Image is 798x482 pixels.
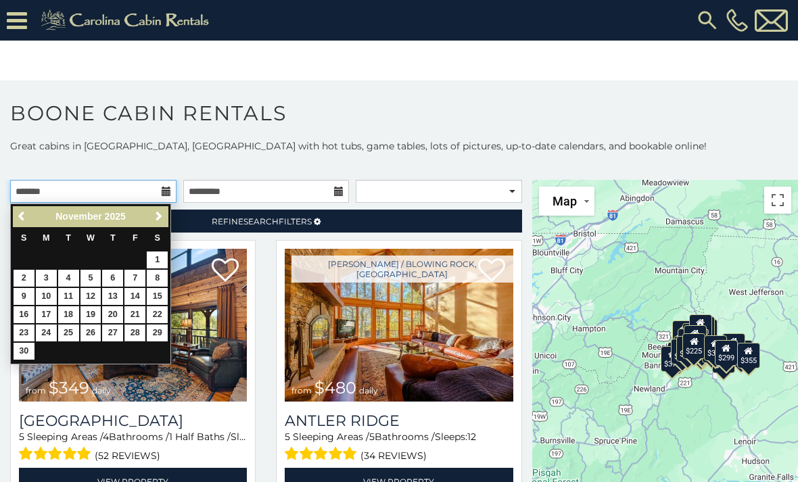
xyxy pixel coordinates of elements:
a: 7 [124,270,145,287]
a: 29 [147,324,168,341]
a: [PERSON_NAME] / Blowing Rock, [GEOGRAPHIC_DATA] [291,256,513,283]
span: $480 [314,378,356,397]
span: Sunday [21,233,26,243]
img: Antler Ridge [285,249,513,402]
div: $930 [722,333,745,359]
a: 6 [102,270,123,287]
div: $355 [737,343,760,368]
span: Map [553,194,577,208]
a: 25 [58,324,79,341]
a: 10 [36,288,57,305]
a: 12 [80,288,101,305]
a: 27 [102,324,123,341]
div: $395 [676,336,699,362]
div: $299 [715,340,738,366]
span: Tuesday [66,233,71,243]
span: 5 [285,431,290,443]
span: (52 reviews) [95,447,160,464]
button: Change map style [539,187,594,216]
span: 2025 [105,211,126,222]
a: RefineSearchFilters [10,210,522,233]
a: 8 [147,270,168,287]
span: Monday [43,233,50,243]
a: 24 [36,324,57,341]
div: $635 [673,320,696,346]
span: 5 [369,431,375,443]
a: 20 [102,306,123,323]
a: 1 [147,251,168,268]
span: Search [243,216,279,226]
a: [PHONE_NUMBER] [723,9,751,32]
span: from [291,385,312,395]
span: Wednesday [87,233,95,243]
a: 18 [58,306,79,323]
img: Khaki-logo.png [34,7,220,34]
a: 16 [14,306,34,323]
span: Next [154,211,164,222]
span: daily [359,385,378,395]
a: 11 [58,288,79,305]
span: 4 [103,431,109,443]
span: 1 Half Baths / [169,431,231,443]
div: $325 [672,338,695,364]
a: Add to favorites [212,257,239,285]
span: (34 reviews) [360,447,427,464]
a: Previous [14,208,31,225]
span: $349 [49,378,89,397]
a: 26 [80,324,101,341]
div: $225 [683,333,706,359]
a: 19 [80,306,101,323]
div: $350 [713,347,736,373]
a: Antler Ridge [285,412,513,430]
a: 2 [14,270,34,287]
a: 17 [36,306,57,323]
div: Sleeping Areas / Bathrooms / Sleeps: [285,430,513,464]
span: daily [92,385,111,395]
div: $315 [690,337,713,363]
a: 14 [124,288,145,305]
a: Antler Ridge from $480 daily [285,249,513,402]
a: 30 [14,343,34,360]
button: Toggle fullscreen view [764,187,791,214]
span: Saturday [155,233,160,243]
span: Friday [133,233,138,243]
img: search-regular.svg [695,8,720,32]
a: 28 [124,324,145,341]
span: 12 [467,431,476,443]
span: from [26,385,46,395]
a: 9 [14,288,34,305]
a: 22 [147,306,168,323]
span: 5 [19,431,24,443]
a: 3 [36,270,57,287]
a: 13 [102,288,123,305]
h3: Diamond Creek Lodge [19,412,247,430]
a: Next [150,208,167,225]
a: [GEOGRAPHIC_DATA] [19,412,247,430]
span: Refine Filters [212,216,312,226]
div: $320 [689,314,712,339]
a: 15 [147,288,168,305]
span: Thursday [110,233,116,243]
a: 4 [58,270,79,287]
div: $375 [661,345,684,371]
div: $380 [704,335,727,360]
div: $210 [684,325,707,351]
a: 5 [80,270,101,287]
span: November [55,211,101,222]
span: Previous [17,211,28,222]
div: Sleeping Areas / Bathrooms / Sleeps: [19,430,247,464]
a: 21 [124,306,145,323]
a: 23 [14,324,34,341]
